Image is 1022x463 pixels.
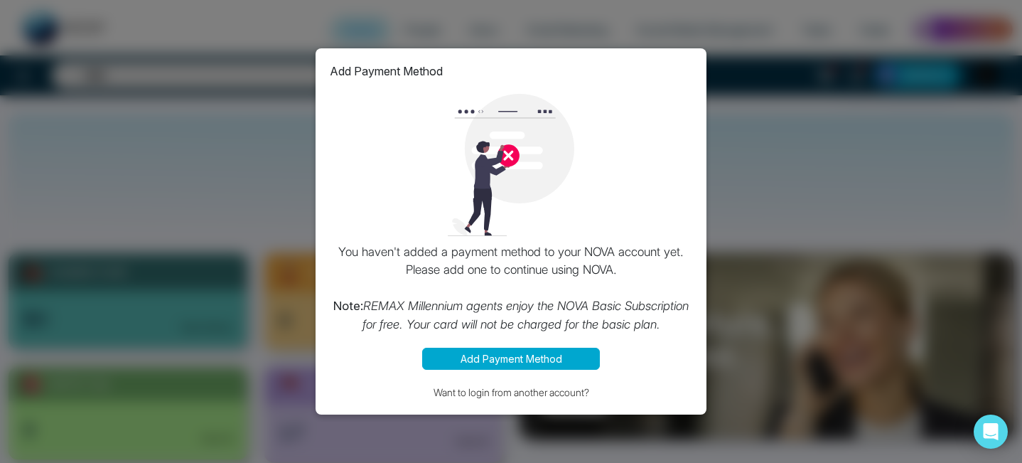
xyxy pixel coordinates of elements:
[422,348,600,370] button: Add Payment Method
[974,415,1008,449] div: Open Intercom Messenger
[330,63,443,80] p: Add Payment Method
[362,299,689,331] i: REMAX Millennium agents enjoy the NOVA Basic Subscription for free. Your card will not be charged...
[330,384,692,400] button: Want to login from another account?
[333,299,363,313] strong: Note:
[330,243,692,334] p: You haven't added a payment method to your NOVA account yet. Please add one to continue using NOVA.
[440,94,582,236] img: loading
